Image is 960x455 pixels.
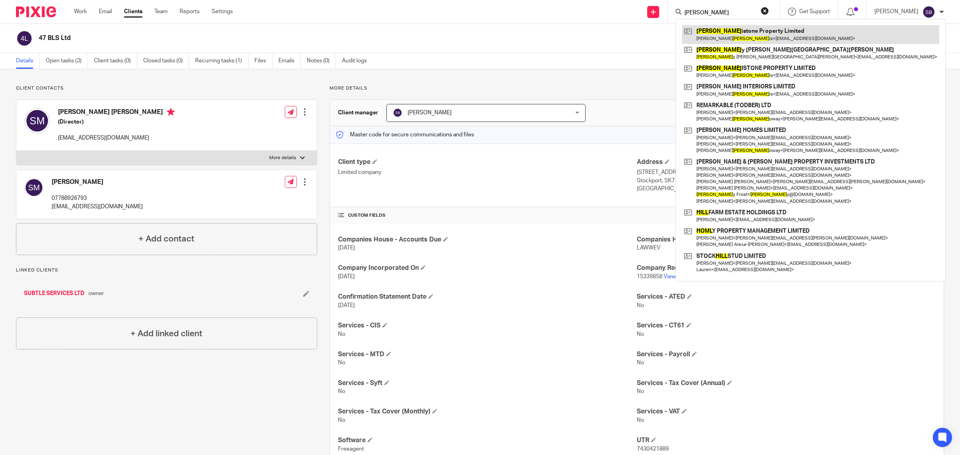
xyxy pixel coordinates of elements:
img: svg%3E [393,108,402,118]
span: LAWWEV [637,245,660,251]
span: Freeagent [338,446,364,452]
span: No [338,331,345,337]
a: Notes (0) [307,53,336,69]
img: Pixie [16,6,56,17]
h4: + Add linked client [130,327,202,340]
a: Team [154,8,168,16]
span: No [637,303,644,308]
h4: Services - VAT [637,407,936,416]
p: More details [330,85,944,92]
img: svg%3E [922,6,935,18]
a: Emails [278,53,301,69]
h4: Services - Tax Cover (Annual) [637,379,936,387]
p: [EMAIL_ADDRESS][DOMAIN_NAME] [58,134,175,142]
h4: Software [338,436,637,445]
a: Client tasks (0) [94,53,137,69]
h4: Confirmation Statement Date [338,293,637,301]
span: [DATE] [338,245,355,251]
span: No [338,360,345,365]
a: Closed tasks (0) [143,53,189,69]
a: View more [664,274,690,279]
h4: + Add contact [138,233,194,245]
h4: Services - Syft [338,379,637,387]
button: Clear [761,7,769,15]
p: Master code for secure communications and files [336,131,474,139]
h4: Services - Payroll [637,350,936,359]
h4: Services - Tax Cover (Monthly) [338,407,637,416]
p: Limited company [338,168,637,176]
h4: Company Incorporated On [338,264,637,272]
h4: Client type [338,158,637,166]
a: Clients [124,8,142,16]
a: Files [254,53,272,69]
p: More details [269,155,296,161]
a: Audit logs [342,53,373,69]
span: No [338,389,345,394]
a: Recurring tasks (1) [195,53,248,69]
h4: UTR [637,436,936,445]
h3: Client manager [338,109,378,117]
span: No [637,360,644,365]
h5: (Director) [58,118,175,126]
input: Search [684,10,756,17]
a: Reports [180,8,200,16]
h4: Company Reg. No. [637,264,936,272]
span: [DATE] [338,274,355,279]
span: No [637,331,644,337]
img: svg%3E [16,30,33,47]
h4: Companies House - Accounts Due [338,235,637,244]
span: [PERSON_NAME] [408,110,452,116]
h4: [PERSON_NAME] [52,178,143,186]
img: svg%3E [24,178,44,197]
h4: Services - CT61 [637,321,936,330]
h4: Address [637,158,936,166]
h4: Services - CIS [338,321,637,330]
p: [EMAIL_ADDRESS][DOMAIN_NAME] [52,203,143,211]
a: Details [16,53,40,69]
h2: 47 BLS Ltd [39,34,676,42]
h4: Companies House - Auth. Code [637,235,936,244]
span: [DATE] [338,303,355,308]
span: 15339858 [637,274,662,279]
a: SUBTLE SERVICES LTD [24,289,84,297]
h4: [PERSON_NAME] [PERSON_NAME] [58,108,175,118]
a: Work [74,8,87,16]
a: Settings [212,8,233,16]
p: Client contacts [16,85,317,92]
a: Open tasks (3) [46,53,88,69]
p: Linked clients [16,267,317,273]
p: [STREET_ADDRESS][PERSON_NAME] [637,168,936,176]
a: Email [99,8,112,16]
h4: Services - ATED [637,293,936,301]
h4: CUSTOM FIELDS [338,212,637,219]
span: owner [88,289,104,297]
span: Get Support [799,9,830,14]
span: No [637,389,644,394]
p: [GEOGRAPHIC_DATA] [637,185,936,193]
span: No [637,417,644,423]
p: 07788926793 [52,194,143,202]
p: [PERSON_NAME] [874,8,918,16]
span: 7430421889 [637,446,669,452]
i: Primary [167,108,175,116]
img: svg%3E [24,108,50,134]
h4: Services - MTD [338,350,637,359]
p: Stockport, SK7 2DU [637,177,936,185]
span: No [338,417,345,423]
